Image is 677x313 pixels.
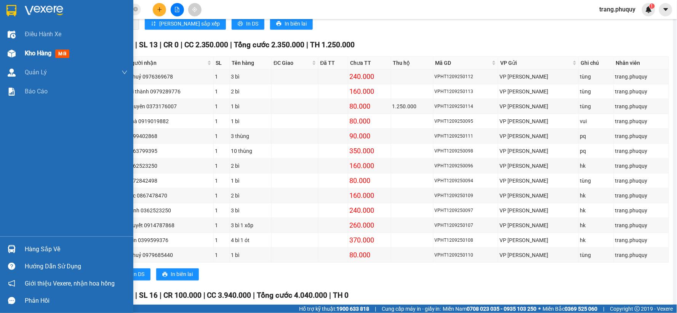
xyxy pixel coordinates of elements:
div: VP [PERSON_NAME] [499,177,577,185]
th: Tên hàng [230,57,272,69]
div: 0972842498 [127,177,213,185]
span: down [122,69,128,75]
span: Miền Nam [443,305,537,313]
span: | [230,40,232,49]
div: 1 [215,236,228,244]
img: warehouse-icon [8,30,16,39]
div: VP [PERSON_NAME] [499,191,577,200]
div: tùng [580,251,613,259]
div: trang.phuquy [615,87,667,96]
div: 1 bì [231,102,270,111]
td: VPHT1209250113 [434,84,499,99]
th: Đã TT [318,57,348,69]
span: CC 2.350.000 [184,40,229,49]
div: VPHT1209250097 [435,207,497,214]
span: aim [192,7,197,12]
div: VPHT1209250114 [435,103,497,110]
th: SL [214,57,230,69]
div: 0399402868 [127,132,213,140]
span: TH 0 [333,291,349,300]
span: | [307,40,309,49]
span: Điều hành xe [25,29,62,39]
div: VP [PERSON_NAME] [499,236,577,244]
th: Nhân viên [614,57,669,69]
div: 90.000 [349,131,390,141]
span: | [253,291,255,300]
div: VP [PERSON_NAME] [499,162,577,170]
div: VP [PERSON_NAME] [499,221,577,230]
sup: 1 [650,3,655,9]
td: VPHT1209250111 [434,129,499,144]
div: chi thành 0979289776 [127,87,213,96]
div: VPHT1209250098 [435,148,497,155]
span: Tổng cước 2.350.000 [234,40,305,49]
div: VPHT1209250109 [435,192,497,199]
span: question-circle [8,263,15,270]
div: Hướng dẫn sử dụng [25,261,128,272]
div: c quyên 0373176007 [127,102,213,111]
div: VPHT1209250112 [435,73,497,80]
span: In biên lai [171,270,193,279]
td: VP Hà Huy Tập [498,69,579,84]
div: 1 [215,132,228,140]
span: Cung cấp máy in - giấy in: [382,305,441,313]
div: 1 [215,177,228,185]
div: 4 bì 1 ót [231,236,270,244]
span: CR 0 [163,40,179,49]
button: aim [188,3,202,16]
span: caret-down [663,6,669,13]
div: hk [580,221,613,230]
span: | [160,40,162,49]
button: printerIn biên lai [270,18,313,30]
div: 1 [215,147,228,155]
div: 370.000 [349,235,390,246]
span: | [203,291,205,300]
div: hk [580,162,613,170]
div: trang.phuquy [615,236,667,244]
div: tùng [580,102,613,111]
img: warehouse-icon [8,69,16,77]
span: copyright [635,306,640,311]
span: Quản Lý [25,67,47,77]
div: 2 bì [231,87,270,96]
div: VPHT1209250107 [435,222,497,229]
td: VP Hà Huy Tập [498,144,579,159]
div: VP [PERSON_NAME] [499,72,577,81]
td: VPHT1209250098 [434,144,499,159]
div: VP [PERSON_NAME] [499,206,577,215]
div: VPHT1209250113 [435,88,497,95]
td: VP Hà Huy Tập [498,233,579,248]
span: Hỗ trợ kỹ thuật: [299,305,369,313]
span: message [8,297,15,304]
div: 0362523250 [127,162,213,170]
div: a linh 0362523250 [127,206,213,215]
th: Ghi chú [579,57,614,69]
span: printer [238,21,243,27]
div: 1 [215,191,228,200]
span: printer [276,21,282,27]
div: VPHT1209250095 [435,118,497,125]
span: TH 1.250.000 [310,40,355,49]
span: | [603,305,605,313]
span: ⚪️ [539,307,541,310]
td: VPHT1209250096 [434,159,499,173]
button: printerIn DS [232,18,264,30]
div: trang.phuquy [615,177,667,185]
td: VPHT1209250109 [434,188,499,203]
div: trang.phuquy [615,251,667,259]
td: VP Hà Huy Tập [498,173,579,188]
div: 1 [215,251,228,259]
span: In DS [246,19,258,28]
div: c tin 0399599376 [127,236,213,244]
div: trang.phuquy [615,102,667,111]
div: trang.phuquy [615,191,667,200]
span: VP Gửi [500,59,571,67]
td: VP Hà Huy Tập [498,114,579,129]
div: VPHT1209250094 [435,177,497,185]
strong: 1900 633 818 [336,306,369,312]
td: VP Hà Huy Tập [498,218,579,233]
div: trang.phuquy [615,72,667,81]
span: SL 16 [139,291,158,300]
div: hk [580,206,613,215]
div: 80.000 [349,175,390,186]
